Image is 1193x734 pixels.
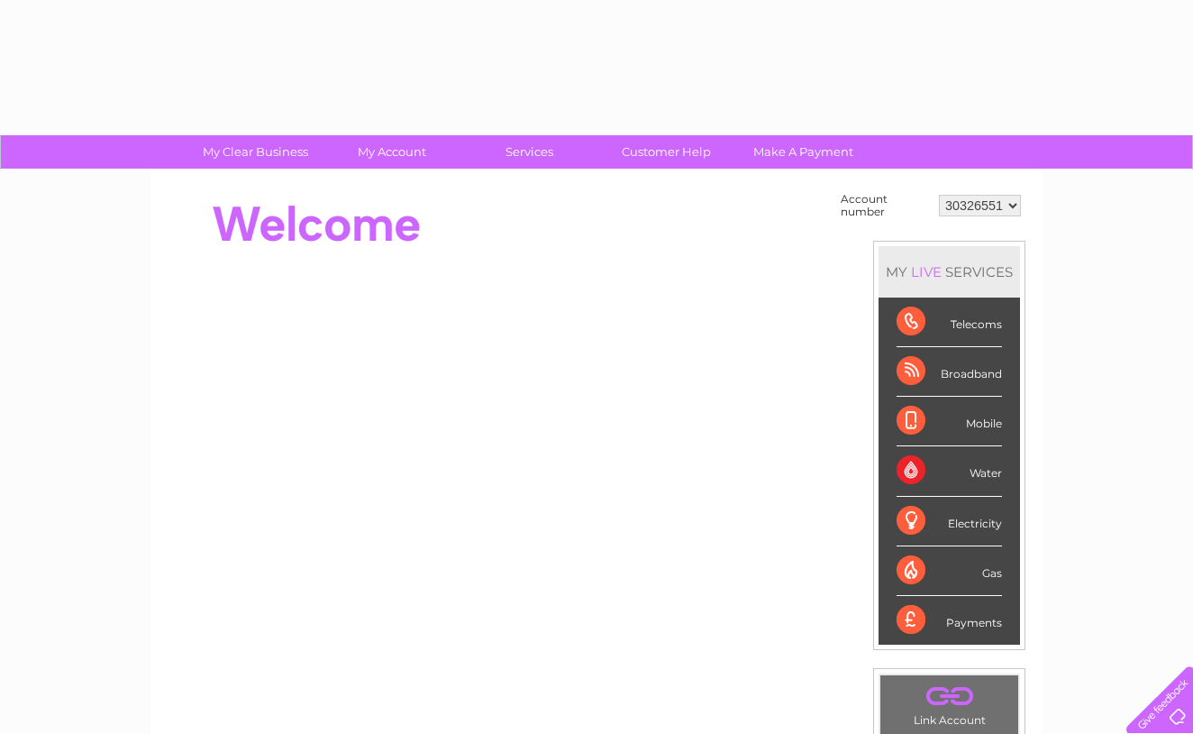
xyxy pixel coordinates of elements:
[897,596,1002,645] div: Payments
[592,135,741,169] a: Customer Help
[836,188,934,223] td: Account number
[897,546,1002,596] div: Gas
[885,680,1014,711] a: .
[879,246,1020,298] div: MY SERVICES
[879,674,1019,731] td: Link Account
[897,397,1002,446] div: Mobile
[455,135,604,169] a: Services
[181,135,330,169] a: My Clear Business
[318,135,467,169] a: My Account
[729,135,878,169] a: Make A Payment
[907,263,945,280] div: LIVE
[897,497,1002,546] div: Electricity
[897,298,1002,347] div: Telecoms
[897,347,1002,397] div: Broadband
[897,446,1002,496] div: Water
